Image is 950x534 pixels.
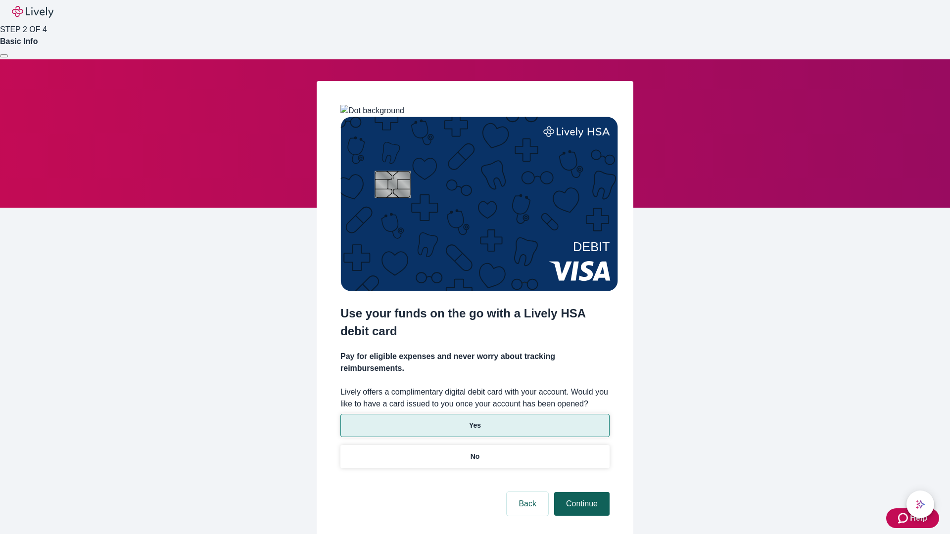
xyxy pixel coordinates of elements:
button: No [340,445,610,468]
img: Debit card [340,117,618,291]
button: Continue [554,492,610,516]
label: Lively offers a complimentary digital debit card with your account. Would you like to have a card... [340,386,610,410]
button: Zendesk support iconHelp [886,508,939,528]
img: Dot background [340,105,404,117]
h4: Pay for eligible expenses and never worry about tracking reimbursements. [340,351,610,374]
p: Yes [469,420,481,431]
button: Back [507,492,548,516]
svg: Lively AI Assistant [915,499,925,509]
button: chat [906,490,934,518]
img: Lively [12,6,53,18]
span: Help [910,512,927,524]
p: No [471,451,480,462]
h2: Use your funds on the go with a Lively HSA debit card [340,305,610,340]
button: Yes [340,414,610,437]
svg: Zendesk support icon [898,512,910,524]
